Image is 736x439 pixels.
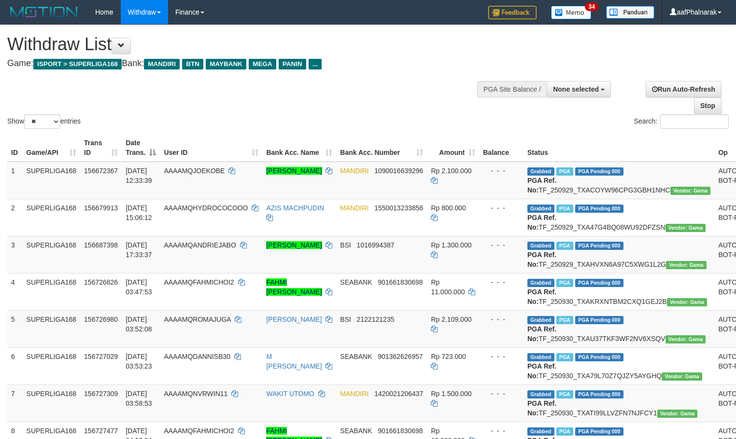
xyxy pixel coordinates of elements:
[266,278,322,296] a: FAHMI [PERSON_NAME]
[556,242,573,250] span: Marked by aafsoycanthlai
[249,59,276,69] span: MEGA
[23,347,81,384] td: SUPERLIGA168
[23,162,81,199] td: SUPERLIGA168
[122,134,160,162] th: Date Trans.: activate to sort column descending
[431,167,471,175] span: Rp 2.100.000
[23,273,81,310] td: SUPERLIGA168
[527,214,556,231] b: PGA Ref. No:
[527,177,556,194] b: PGA Ref. No:
[126,278,152,296] span: [DATE] 03:47:53
[23,199,81,236] td: SUPERLIGA168
[575,390,623,398] span: PGA Pending
[23,134,81,162] th: Game/API: activate to sort column ascending
[657,410,698,418] span: Vendor URL: https://trx31.1velocity.biz
[7,384,23,422] td: 7
[575,205,623,213] span: PGA Pending
[126,390,152,407] span: [DATE] 03:58:53
[7,114,81,129] label: Show entries
[585,2,598,11] span: 34
[477,81,547,97] div: PGA Site Balance /
[23,236,81,273] td: SUPERLIGA168
[488,6,537,19] img: Feedback.jpg
[524,199,714,236] td: TF_250929_TXA47G4BQ08WU92DFZSN
[524,236,714,273] td: TF_250929_TXAHVXN6A97C5XWG1L2G
[266,316,322,323] a: [PERSON_NAME]
[527,279,554,287] span: Grabbed
[309,59,322,69] span: ...
[7,273,23,310] td: 4
[665,224,706,232] span: Vendor URL: https://trx31.1velocity.biz
[7,35,481,54] h1: Withdraw List
[694,97,722,114] a: Stop
[670,187,711,195] span: Vendor URL: https://trx31.1velocity.biz
[262,134,336,162] th: Bank Acc. Name: activate to sort column ascending
[524,384,714,422] td: TF_250930_TXATI99LLVZFN7NJFCY1
[126,241,152,259] span: [DATE] 17:33:37
[378,353,423,360] span: Copy 901362626957 to clipboard
[666,261,707,269] span: Vendor URL: https://trx31.1velocity.biz
[164,353,230,360] span: AAAAMQDANNISB30
[660,114,729,129] input: Search:
[126,204,152,221] span: [DATE] 15:06:12
[164,167,225,175] span: AAAAMQJOEKOBE
[378,427,423,435] span: Copy 901661830698 to clipboard
[556,316,573,324] span: Marked by aafromsomean
[164,278,234,286] span: AAAAMQFAHMICHOI2
[556,390,573,398] span: Marked by aafromsomean
[84,353,118,360] span: 156727029
[340,427,372,435] span: SEABANK
[266,353,322,370] a: M [PERSON_NAME]
[527,205,554,213] span: Grabbed
[357,316,395,323] span: Copy 2122121235 to clipboard
[667,298,708,306] span: Vendor URL: https://trx31.1velocity.biz
[483,240,520,250] div: - - -
[126,167,152,184] span: [DATE] 12:33:39
[527,390,554,398] span: Grabbed
[24,114,60,129] select: Showentries
[646,81,722,97] a: Run Auto-Refresh
[527,316,554,324] span: Grabbed
[483,277,520,287] div: - - -
[340,316,351,323] span: BSI
[23,310,81,347] td: SUPERLIGA168
[662,372,702,381] span: Vendor URL: https://trx31.1velocity.biz
[527,242,554,250] span: Grabbed
[84,167,118,175] span: 156672367
[634,114,729,129] label: Search:
[483,166,520,176] div: - - -
[524,273,714,310] td: TF_250930_TXAKRXNTBM2CXQ1GEJ2B
[575,353,623,361] span: PGA Pending
[527,353,554,361] span: Grabbed
[340,390,368,398] span: MANDIRI
[431,390,471,398] span: Rp 1.500.000
[33,59,122,69] span: ISPORT > SUPERLIGA168
[340,167,368,175] span: MANDIRI
[84,316,118,323] span: 156726980
[357,241,395,249] span: Copy 1016994387 to clipboard
[431,353,466,360] span: Rp 723.000
[164,241,236,249] span: AAAAMQANDRIEJABO
[524,347,714,384] td: TF_250930_TXA79L70Z7QJZY5AYGHQ
[556,279,573,287] span: Marked by aafandaneth
[84,390,118,398] span: 156727309
[427,134,479,162] th: Amount: activate to sort column ascending
[279,59,306,69] span: PANIN
[527,399,556,417] b: PGA Ref. No:
[340,278,372,286] span: SEABANK
[126,316,152,333] span: [DATE] 03:52:08
[7,236,23,273] td: 3
[84,241,118,249] span: 156687398
[80,134,122,162] th: Trans ID: activate to sort column ascending
[556,353,573,361] span: Marked by aafandaneth
[84,427,118,435] span: 156727477
[527,325,556,343] b: PGA Ref. No:
[556,427,573,436] span: Marked by aafandaneth
[7,199,23,236] td: 2
[126,353,152,370] span: [DATE] 03:53:23
[431,204,466,212] span: Rp 800.000
[527,167,554,176] span: Grabbed
[206,59,246,69] span: MAYBANK
[483,203,520,213] div: - - -
[164,316,230,323] span: AAAAMQROMAJUGA
[524,134,714,162] th: Status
